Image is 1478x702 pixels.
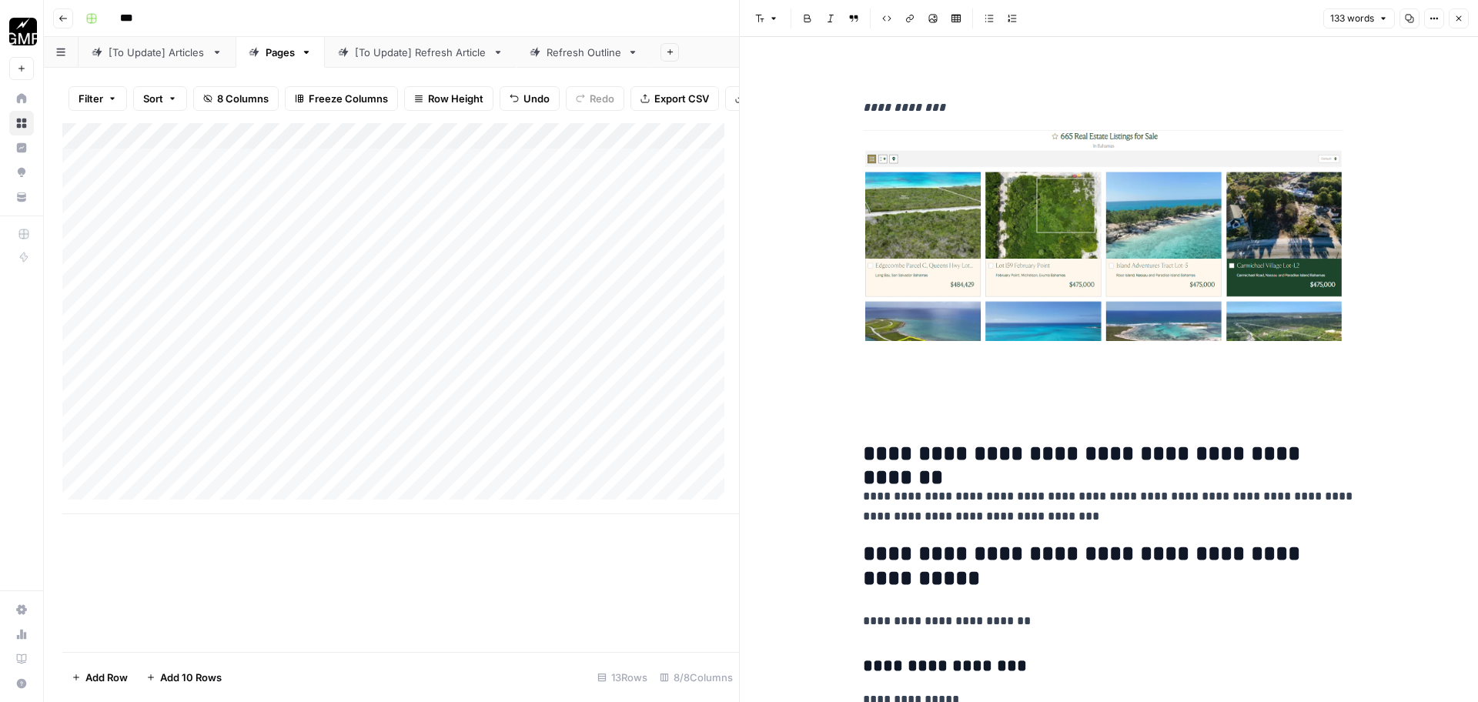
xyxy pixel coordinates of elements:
img: Growth Marketing Pro Logo [9,18,37,45]
button: Sort [133,86,187,111]
div: 8/8 Columns [654,665,739,690]
a: [To Update] Refresh Article [325,37,517,68]
a: Browse [9,111,34,135]
a: Opportunities [9,160,34,185]
a: Home [9,86,34,111]
a: Usage [9,622,34,647]
span: Export CSV [654,91,709,106]
div: [To Update] Articles [109,45,206,60]
span: Sort [143,91,163,106]
a: Refresh Outline [517,37,651,68]
a: Learning Hub [9,647,34,671]
button: Freeze Columns [285,86,398,111]
div: Pages [266,45,295,60]
button: Add 10 Rows [137,665,231,690]
span: 8 Columns [217,91,269,106]
a: Settings [9,597,34,622]
div: [To Update] Refresh Article [355,45,487,60]
button: Redo [566,86,624,111]
span: Add 10 Rows [160,670,222,685]
button: 8 Columns [193,86,279,111]
button: Add Row [62,665,137,690]
button: Filter [69,86,127,111]
a: Pages [236,37,325,68]
span: Filter [79,91,103,106]
span: Undo [523,91,550,106]
img: AD_4nXctn_cKubYEK0BhJblKkn81uCkldSNeP_rlA3FjgJT-WgzH6MwjUsBq1f71bMhj-7s3Rq_ytNzNP2rYMSjGb0uH6CoIW... [863,130,1343,341]
button: 133 words [1323,8,1395,28]
span: Row Height [428,91,483,106]
button: Export CSV [630,86,719,111]
div: Refresh Outline [547,45,621,60]
button: Workspace: Growth Marketing Pro [9,12,34,51]
button: Help + Support [9,671,34,696]
a: Your Data [9,185,34,209]
span: 133 words [1330,12,1374,25]
a: [To Update] Articles [79,37,236,68]
a: Insights [9,135,34,160]
button: Row Height [404,86,493,111]
span: Freeze Columns [309,91,388,106]
span: Redo [590,91,614,106]
span: Add Row [85,670,128,685]
div: 13 Rows [591,665,654,690]
button: Undo [500,86,560,111]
